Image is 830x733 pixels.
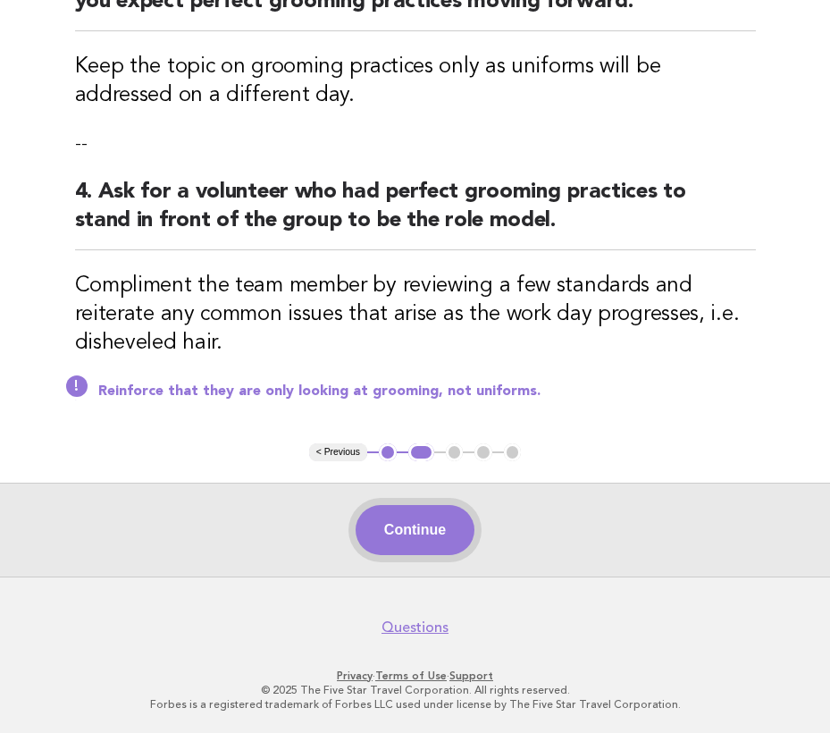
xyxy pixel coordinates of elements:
[408,443,434,461] button: 2
[381,619,449,636] a: Questions
[25,683,805,697] p: © 2025 The Five Star Travel Corporation. All rights reserved.
[75,131,756,156] p: --
[337,670,373,682] a: Privacy
[25,697,805,712] p: Forbes is a registered trademark of Forbes LLC used under license by The Five Star Travel Corpora...
[25,669,805,683] p: · ·
[98,383,756,400] p: Reinforce that they are only looking at grooming, not uniforms.
[375,670,447,682] a: Terms of Use
[449,670,493,682] a: Support
[379,443,397,461] button: 1
[309,443,367,461] button: < Previous
[75,272,756,358] h3: Compliment the team member by reviewing a few standards and reiterate any common issues that aris...
[75,178,756,250] h2: 4. Ask for a volunteer who had perfect grooming practices to stand in front of the group to be th...
[75,53,756,110] h3: Keep the topic on grooming practices only as uniforms will be addressed on a different day.
[356,505,474,555] button: Continue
